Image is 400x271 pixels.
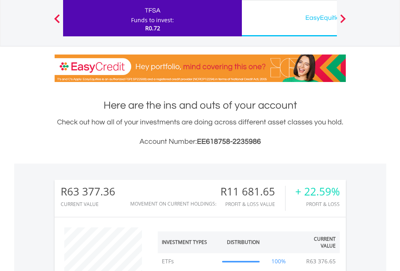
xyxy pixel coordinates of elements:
th: Current Value [294,231,340,253]
td: ETFs [158,253,218,269]
img: EasyCredit Promotion Banner [55,55,346,82]
div: + 22.59% [295,186,340,197]
div: TFSA [68,5,237,16]
button: Next [335,18,351,26]
span: EE618758-2235986 [197,138,261,145]
h3: Account Number: [55,136,346,147]
div: Distribution [227,239,260,246]
td: R63 376.65 [302,253,340,269]
div: R11 681.65 [220,186,285,197]
div: Profit & Loss [295,202,340,207]
div: Movement on Current Holdings: [130,201,216,206]
td: 100% [264,253,294,269]
div: R63 377.36 [61,186,115,197]
div: Funds to invest: [131,16,174,24]
div: Profit & Loss Value [220,202,285,207]
th: Investment Types [158,231,218,253]
div: CURRENT VALUE [61,202,115,207]
h1: Here are the ins and outs of your account [55,98,346,113]
button: Previous [49,18,65,26]
div: Check out how all of your investments are doing across different asset classes you hold. [55,117,346,147]
span: R0.72 [145,24,160,32]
